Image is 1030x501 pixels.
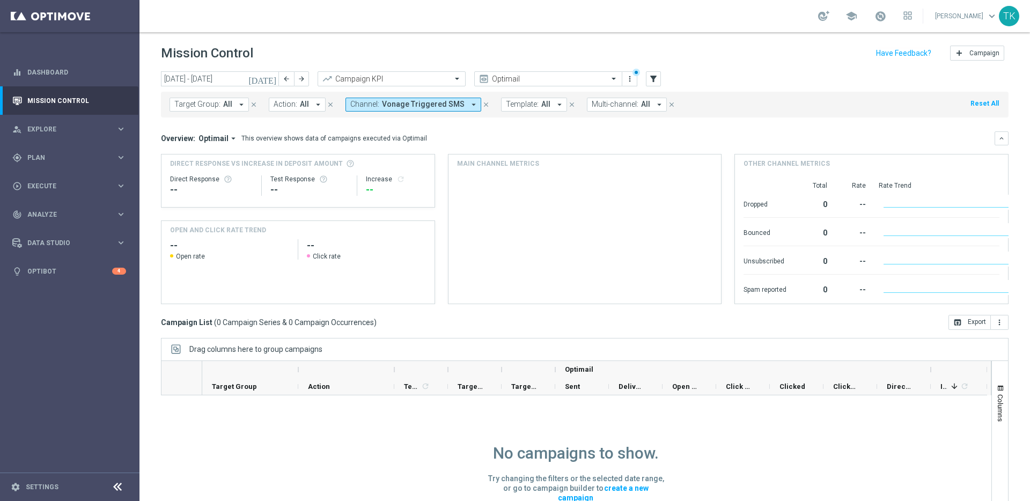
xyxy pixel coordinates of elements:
[12,238,116,248] div: Data Studio
[366,175,425,183] div: Increase
[474,71,622,86] ng-select: Optimail
[840,195,866,212] div: --
[12,182,127,190] button: play_circle_outline Execute keyboard_arrow_right
[116,124,126,134] i: keyboard_arrow_right
[27,58,126,86] a: Dashboard
[300,100,309,109] span: All
[322,73,333,84] i: trending_up
[12,210,116,219] div: Analyze
[840,181,866,190] div: Rate
[948,318,1009,326] multiple-options-button: Export to CSV
[11,482,20,492] i: settings
[840,280,866,297] div: --
[12,257,126,285] div: Optibot
[12,153,127,162] button: gps_fixed Plan keyboard_arrow_right
[960,382,969,391] i: refresh
[501,98,567,112] button: Template: All arrow_drop_down
[953,318,962,327] i: open_in_browser
[27,86,126,115] a: Mission Control
[969,98,1000,109] button: Reset All
[840,252,866,269] div: --
[744,195,786,212] div: Dropped
[249,99,259,110] button: close
[879,181,999,190] div: Rate Trend
[170,98,249,112] button: Target Group: All arrow_drop_down
[307,239,426,252] h2: --
[366,183,425,196] div: --
[247,71,279,87] button: [DATE]
[799,223,827,240] div: 0
[404,382,420,391] span: Templates
[27,257,112,285] a: Optibot
[12,125,127,134] button: person_search Explore keyboard_arrow_right
[940,382,947,391] span: Increase
[116,209,126,219] i: keyboard_arrow_right
[744,252,786,269] div: Unsubscribed
[161,134,195,143] h3: Overview:
[493,444,659,463] h1: No campaigns to show.
[12,267,22,276] i: lightbulb
[420,380,430,392] span: Calculate column
[294,71,309,86] button: arrow_forward
[667,99,676,110] button: close
[189,345,322,353] span: Drag columns here to group campaigns
[374,318,377,327] span: )
[27,211,116,218] span: Analyze
[327,101,334,108] i: close
[313,252,341,261] span: Click rate
[217,318,374,327] span: 0 Campaign Series & 0 Campaign Occurrences
[624,72,635,85] button: more_vert
[12,181,116,191] div: Execute
[161,318,377,327] h3: Campaign List
[744,280,786,297] div: Spam reported
[833,382,859,391] span: Clicked & Responded
[654,100,664,109] i: arrow_drop_down
[726,382,752,391] span: Click Rate
[318,71,466,86] ng-select: Campaign KPI
[840,223,866,240] div: --
[313,100,323,109] i: arrow_drop_down
[212,382,257,391] span: Target Group
[799,252,827,269] div: 0
[646,71,661,86] button: filter_alt
[12,97,127,105] button: Mission Control
[481,99,491,110] button: close
[283,75,290,83] i: arrow_back
[12,153,116,163] div: Plan
[174,100,220,109] span: Target Group:
[469,100,479,109] i: arrow_drop_down
[308,382,330,391] span: Action
[744,223,786,240] div: Bounced
[396,175,405,183] button: refresh
[995,131,1009,145] button: keyboard_arrow_down
[27,240,116,246] span: Data Studio
[237,100,246,109] i: arrow_drop_down
[298,75,305,83] i: arrow_forward
[27,126,116,132] span: Explore
[345,98,481,112] button: Channel: Vonage Triggered SMS arrow_drop_down
[12,58,126,86] div: Dashboard
[458,382,483,391] span: Targeted Customers
[934,8,999,24] a: [PERSON_NAME]keyboard_arrow_down
[279,71,294,86] button: arrow_back
[12,239,127,247] div: Data Studio keyboard_arrow_right
[457,159,539,168] h4: Main channel metrics
[170,175,253,183] div: Direct Response
[995,318,1004,327] i: more_vert
[326,99,335,110] button: close
[112,268,126,275] div: 4
[568,101,576,108] i: close
[26,484,58,490] a: Settings
[189,345,322,353] div: Row Groups
[567,99,577,110] button: close
[587,98,667,112] button: Multi-channel: All arrow_drop_down
[229,134,238,143] i: arrow_drop_down
[959,380,969,392] span: Calculate column
[270,175,348,183] div: Test Response
[541,100,550,109] span: All
[161,46,253,61] h1: Mission Control
[955,49,963,57] i: add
